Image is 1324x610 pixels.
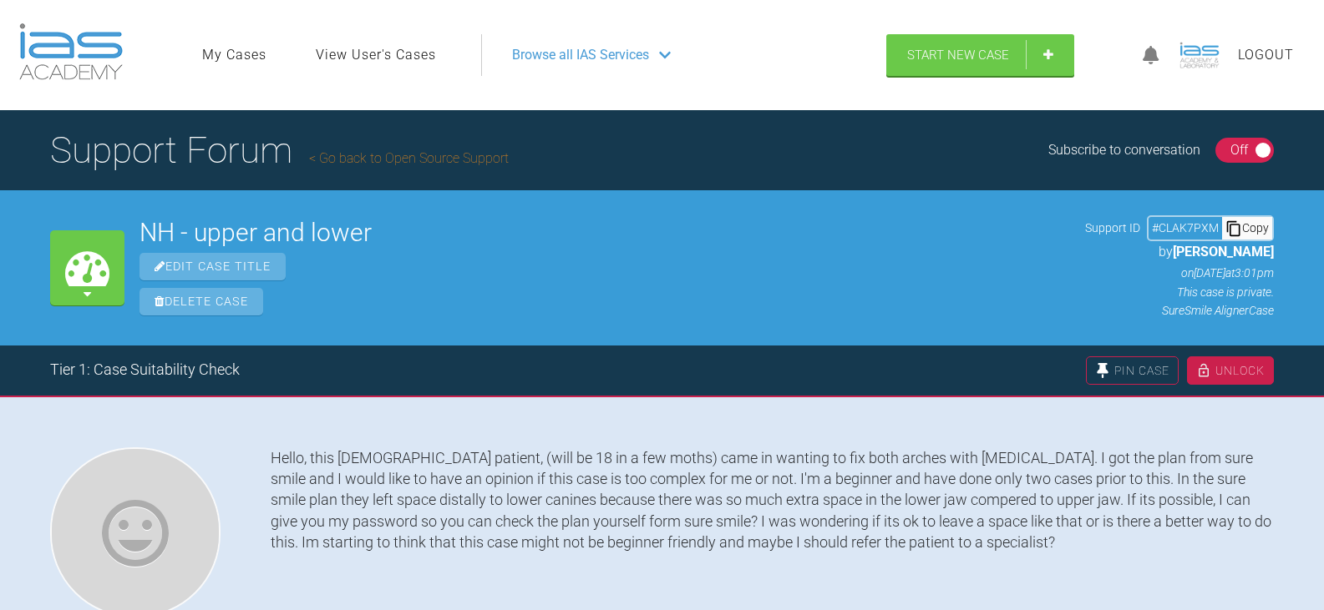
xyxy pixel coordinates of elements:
div: Hello, this [DEMOGRAPHIC_DATA] patient, (will be 18 in a few moths) came in wanting to fix both a... [271,447,1274,602]
span: Edit Case Title [140,253,286,280]
div: Copy [1222,217,1272,239]
p: by [1085,241,1274,263]
span: Start New Case [907,48,1009,63]
div: Pin Case [1086,356,1179,385]
div: # CLAK7PXM [1149,219,1222,237]
span: Delete Case [140,288,263,315]
a: Go back to Open Source Support [309,150,509,166]
a: Start New Case [886,34,1074,76]
a: Logout [1238,44,1294,66]
p: This case is private. [1085,283,1274,301]
div: Subscribe to conversation [1048,139,1200,161]
p: on [DATE] at 3:01pm [1085,264,1274,282]
span: Browse all IAS Services [512,44,649,66]
img: pin.fff216dc.svg [1095,363,1110,378]
div: Off [1230,139,1248,161]
a: My Cases [202,44,266,66]
img: logo-light.3e3ef733.png [19,23,123,80]
p: SureSmile Aligner Case [1085,301,1274,320]
span: Support ID [1085,219,1140,237]
img: profile.png [1174,30,1225,80]
div: Unlock [1187,356,1274,385]
img: unlock.cc94ed01.svg [1196,363,1211,378]
div: Tier 1: Case Suitability Check [50,358,240,382]
span: [PERSON_NAME] [1173,244,1274,260]
a: View User's Cases [316,44,436,66]
h1: Support Forum [50,121,509,179]
h2: NH - upper and lower [140,220,1070,245]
